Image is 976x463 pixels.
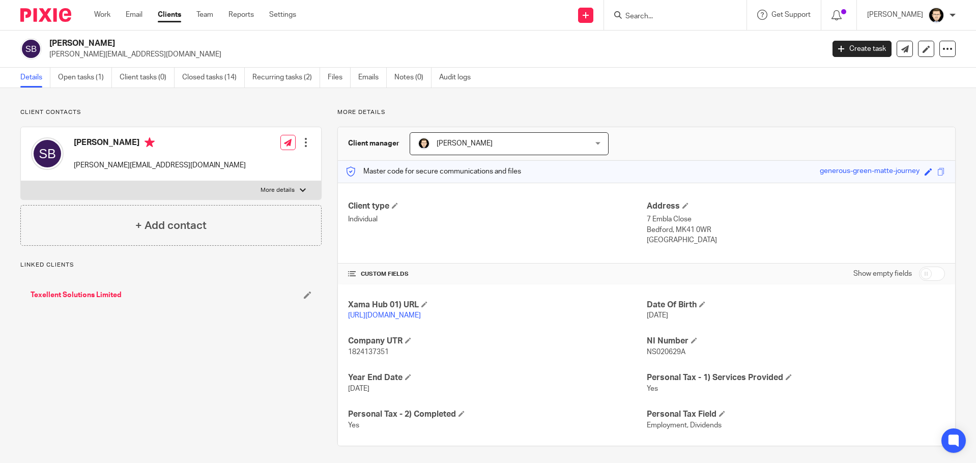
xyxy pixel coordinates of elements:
label: Show empty fields [853,269,912,279]
p: [PERSON_NAME] [867,10,923,20]
h4: CUSTOM FIELDS [348,270,646,278]
img: DavidBlack.format_png.resize_200x.png [928,7,944,23]
h4: Personal Tax Field [647,409,945,420]
p: Bedford, MK41 0WR [647,225,945,235]
a: Create task [833,41,892,57]
a: Files [328,68,351,88]
img: svg%3E [20,38,42,60]
h4: Personal Tax - 2) Completed [348,409,646,420]
span: NS020629A [647,349,685,356]
span: Employment, Dividends [647,422,722,429]
input: Search [624,12,716,21]
h4: NI Number [647,336,945,346]
a: Client tasks (0) [120,68,175,88]
span: Get Support [771,11,811,18]
a: Emails [358,68,387,88]
a: Work [94,10,110,20]
span: Yes [647,385,658,392]
p: Individual [348,214,646,224]
a: Clients [158,10,181,20]
p: [PERSON_NAME][EMAIL_ADDRESS][DOMAIN_NAME] [49,49,817,60]
a: Open tasks (1) [58,68,112,88]
a: Email [126,10,142,20]
p: Master code for secure communications and files [346,166,521,177]
a: Reports [228,10,254,20]
i: Primary [145,137,155,148]
span: [PERSON_NAME] [437,140,493,147]
a: Closed tasks (14) [182,68,245,88]
a: Settings [269,10,296,20]
p: More details [261,186,295,194]
h4: Company UTR [348,336,646,346]
h4: Client type [348,201,646,212]
span: [DATE] [647,312,668,319]
h2: [PERSON_NAME] [49,38,664,49]
a: Team [196,10,213,20]
h4: Personal Tax - 1) Services Provided [647,372,945,383]
span: [DATE] [348,385,369,392]
img: Pixie [20,8,71,22]
h3: Client manager [348,138,399,149]
h4: Year End Date [348,372,646,383]
h4: Address [647,201,945,212]
h4: + Add contact [135,218,207,234]
p: [GEOGRAPHIC_DATA] [647,235,945,245]
a: Notes (0) [394,68,432,88]
span: 1824137351 [348,349,389,356]
h4: [PERSON_NAME] [74,137,246,150]
a: Recurring tasks (2) [252,68,320,88]
div: generous-green-matte-journey [820,166,920,178]
a: [URL][DOMAIN_NAME] [348,312,421,319]
h4: Date Of Birth [647,300,945,310]
span: Yes [348,422,359,429]
p: Linked clients [20,261,322,269]
p: Client contacts [20,108,322,117]
a: Details [20,68,50,88]
a: Audit logs [439,68,478,88]
p: More details [337,108,956,117]
img: DavidBlack.format_png.resize_200x.png [418,137,430,150]
h4: Xama Hub 01) URL [348,300,646,310]
a: Texellent Solutions Limited [31,290,122,300]
img: svg%3E [31,137,64,170]
p: [PERSON_NAME][EMAIL_ADDRESS][DOMAIN_NAME] [74,160,246,170]
p: 7 Embla Close [647,214,945,224]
